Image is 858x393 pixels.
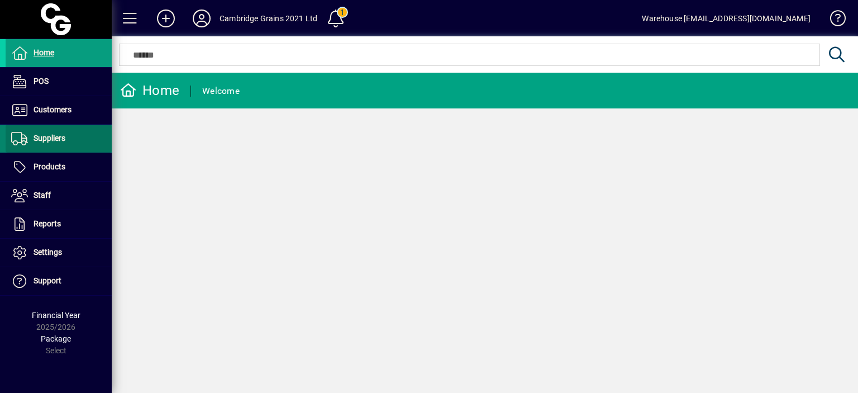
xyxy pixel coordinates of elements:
[148,8,184,29] button: Add
[34,134,65,143] span: Suppliers
[6,182,112,210] a: Staff
[34,48,54,57] span: Home
[822,2,844,39] a: Knowledge Base
[41,334,71,343] span: Package
[6,267,112,295] a: Support
[34,219,61,228] span: Reports
[6,125,112,153] a: Suppliers
[34,162,65,171] span: Products
[34,105,71,114] span: Customers
[6,239,112,267] a: Settings
[34,276,61,285] span: Support
[34,191,51,200] span: Staff
[32,311,80,320] span: Financial Year
[120,82,179,100] div: Home
[6,210,112,238] a: Reports
[202,82,240,100] div: Welcome
[6,96,112,124] a: Customers
[184,8,220,29] button: Profile
[34,77,49,86] span: POS
[6,68,112,96] a: POS
[6,153,112,181] a: Products
[34,248,62,257] span: Settings
[642,10,811,27] div: Warehouse [EMAIL_ADDRESS][DOMAIN_NAME]
[220,10,317,27] div: Cambridge Grains 2021 Ltd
